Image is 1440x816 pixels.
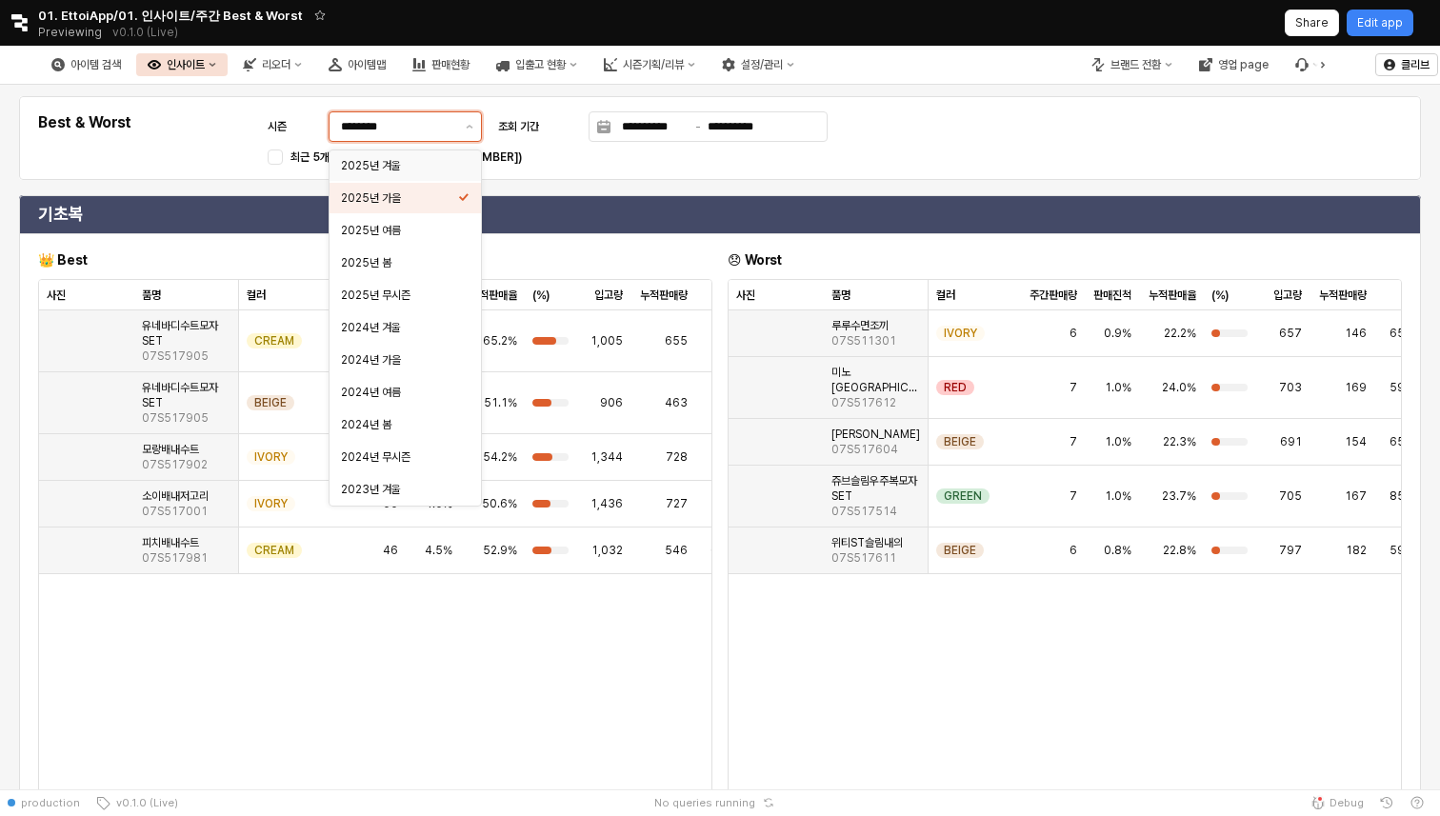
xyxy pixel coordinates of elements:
span: 65,000 [1390,326,1430,341]
span: RED [944,380,967,395]
span: 59,000 [710,449,751,465]
span: 85,000 [1390,488,1430,504]
span: [PERSON_NAME] [831,427,920,442]
span: 7 [1070,488,1077,504]
span: 79,000 [710,333,751,348]
h6: 😞 Worst [728,251,1402,269]
span: 546 [665,543,688,558]
span: Debug [1330,795,1364,810]
span: 입고량 [1273,288,1302,303]
span: 모랑배내수트 [142,442,199,457]
span: 728 [666,449,688,465]
span: 07S517905 [142,410,209,426]
span: 누적판매량 [640,288,688,303]
span: 누적판매율 [1149,288,1196,303]
span: 1,344 [590,449,623,465]
span: 22.3% [1163,434,1196,449]
span: 167 [1345,488,1367,504]
span: production [21,795,80,810]
span: 1.0% [1105,380,1131,395]
span: 146 [1345,326,1367,341]
span: 50.6% [482,496,517,511]
p: Share [1295,15,1329,30]
span: 51.1% [484,395,517,410]
span: 07S517611 [831,550,896,566]
span: 59,000 [1390,543,1430,558]
span: 위티ST슬림내의 [831,535,903,550]
span: 23.7% [1162,488,1196,504]
div: 영업 page [1188,53,1280,76]
span: 169 [1345,380,1367,395]
span: 7 [1070,380,1077,395]
div: Menu item 6 [1284,53,1331,76]
span: 07S517902 [142,457,208,472]
button: Share app [1285,10,1339,36]
span: 6 [1070,543,1077,558]
span: 59,000 [1390,380,1430,395]
div: 2025년 봄 [341,255,458,270]
div: 아이템 검색 [40,53,132,76]
span: 입고량 [594,288,623,303]
p: 클리브 [1401,57,1430,72]
div: 2024년 봄 [341,417,458,432]
div: 2024년 무시즌 [341,449,458,465]
span: 1.0% [1105,488,1131,504]
div: 리오더 [231,53,313,76]
div: 2025년 가을 [341,190,458,206]
div: 인사이트 [167,58,205,71]
span: 컬러 [936,288,955,303]
span: 07S517981 [142,550,208,566]
span: Previewing [38,23,102,42]
h4: 기초복 [38,205,1402,224]
span: 07S517604 [831,442,898,457]
span: BEIGE [944,434,976,449]
span: 1.0% [1105,434,1131,449]
span: BEIGE [254,395,287,410]
span: 22.8% [1163,543,1196,558]
div: 영업 page [1218,58,1269,71]
button: 제안 사항 표시 [458,112,481,141]
span: 22.2% [1164,326,1196,341]
div: 판매현황 [431,58,470,71]
span: IVORY [254,449,288,465]
div: 아이템맵 [317,53,397,76]
span: 65,000 [1390,434,1430,449]
div: 설정/관리 [741,58,783,71]
span: 65.2% [483,333,517,348]
span: 691 [1280,434,1302,449]
span: 품명 [831,288,850,303]
span: 39,000 [710,496,751,511]
span: 07S517514 [831,504,897,519]
span: 07S517612 [831,395,896,410]
span: 7 [1070,434,1077,449]
button: Help [1402,789,1432,816]
span: 루루수면조끼 [831,318,889,333]
span: 01. EttoiApp/01. 인사이트/주간 Best & Worst [38,6,303,25]
button: Reset app state [759,797,778,808]
div: 2025년 무시즌 [341,288,458,303]
div: 2025년 겨울 [341,158,458,173]
span: GREEN [944,488,982,504]
span: 657 [1279,326,1302,341]
div: 인사이트 [136,53,228,76]
span: IVORY [944,326,977,341]
span: 1,032 [591,543,623,558]
span: (%) [532,288,550,303]
span: 6 [1070,326,1077,341]
span: CREAM [254,333,294,348]
span: 컬러 [247,288,266,303]
div: 2024년 겨울 [341,320,458,335]
span: 쥬브슬림우주복모자SET [831,473,920,504]
span: 655 [665,333,688,348]
span: 판매진척 [1093,288,1131,303]
div: 2024년 가을 [341,352,458,368]
span: 703 [1279,380,1302,395]
div: 리오더 [262,58,290,71]
h6: 👑 Best [38,251,712,269]
span: IVORY [254,496,288,511]
span: 52.9% [483,543,517,558]
div: 입출고 현황 [515,58,566,71]
span: 906 [600,395,623,410]
span: 07S511301 [831,333,896,348]
div: 시즌기획/리뷰 [592,53,707,76]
